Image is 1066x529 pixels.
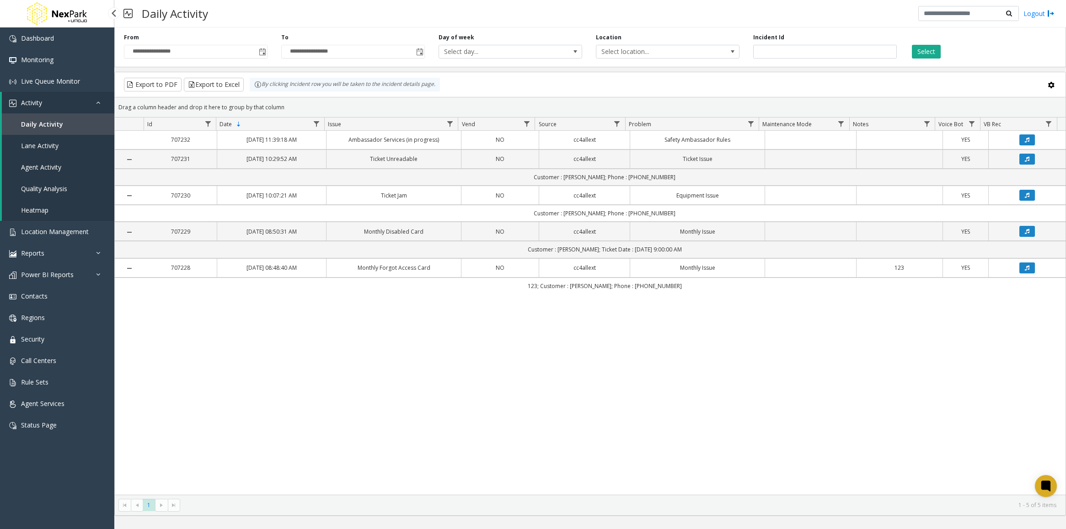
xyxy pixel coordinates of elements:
[115,118,1066,495] div: Data table
[21,55,54,64] span: Monitoring
[636,155,759,163] a: Ticket Issue
[21,335,44,343] span: Security
[123,2,133,25] img: pageIcon
[21,421,57,429] span: Status Page
[332,227,455,236] a: Monthly Disabled Card
[257,45,267,58] span: Toggle popup
[2,92,114,113] a: Activity
[220,120,232,128] span: Date
[147,120,152,128] span: Id
[2,178,114,199] a: Quality Analysis
[9,57,16,64] img: 'icon'
[439,33,474,42] label: Day of week
[9,379,16,386] img: 'icon'
[414,45,424,58] span: Toggle popup
[596,33,621,42] label: Location
[966,118,978,130] a: Voice Bot Filter Menu
[223,227,321,236] a: [DATE] 08:50:31 AM
[948,155,983,163] a: YES
[150,227,211,236] a: 707229
[762,120,812,128] span: Maintenance Mode
[9,229,16,236] img: 'icon'
[21,399,64,408] span: Agent Services
[250,78,440,91] div: By clicking Incident row you will be taken to the incident details page.
[467,191,533,200] a: NO
[9,35,16,43] img: 'icon'
[912,45,941,59] button: Select
[21,184,67,193] span: Quality Analysis
[467,227,533,236] a: NO
[143,499,155,511] span: Page 1
[545,155,624,163] a: cc4allext
[144,278,1066,294] td: 123; Customer : [PERSON_NAME]; Phone : [PHONE_NUMBER]
[332,191,455,200] a: Ticket Jam
[2,113,114,135] a: Daily Activity
[496,136,504,144] span: NO
[2,156,114,178] a: Agent Activity
[332,155,455,163] a: Ticket Unreadable
[948,191,983,200] a: YES
[115,229,144,236] a: Collapse Details
[853,120,868,128] span: Notes
[520,118,533,130] a: Vend Filter Menu
[186,501,1056,509] kendo-pager-info: 1 - 5 of 5 items
[948,263,983,272] a: YES
[545,263,624,272] a: cc4allext
[9,100,16,107] img: 'icon'
[9,315,16,322] img: 'icon'
[21,120,63,128] span: Daily Activity
[223,263,321,272] a: [DATE] 08:48:40 AM
[467,263,533,272] a: NO
[496,192,504,199] span: NO
[753,33,784,42] label: Incident Id
[332,135,455,144] a: Ambassador Services (in progress)
[223,191,321,200] a: [DATE] 10:07:21 AM
[596,45,711,58] span: Select location...
[636,227,759,236] a: Monthly Issue
[444,118,456,130] a: Issue Filter Menu
[462,120,475,128] span: Vend
[636,135,759,144] a: Safety Ambassador Rules
[9,358,16,365] img: 'icon'
[9,336,16,343] img: 'icon'
[545,227,624,236] a: cc4allext
[124,33,139,42] label: From
[21,378,48,386] span: Rule Sets
[21,356,56,365] span: Call Centers
[21,77,80,85] span: Live Queue Monitor
[1023,9,1055,18] a: Logout
[21,249,44,257] span: Reports
[545,135,624,144] a: cc4allext
[636,191,759,200] a: Equipment Issue
[21,227,89,236] span: Location Management
[9,422,16,429] img: 'icon'
[223,155,321,163] a: [DATE] 10:29:52 AM
[9,401,16,408] img: 'icon'
[21,206,48,214] span: Heatmap
[150,263,211,272] a: 707228
[636,263,759,272] a: Monthly Issue
[496,228,504,235] span: NO
[115,192,144,199] a: Collapse Details
[835,118,847,130] a: Maintenance Mode Filter Menu
[2,135,114,156] a: Lane Activity
[467,155,533,163] a: NO
[948,135,983,144] a: YES
[21,270,74,279] span: Power BI Reports
[611,118,623,130] a: Source Filter Menu
[862,263,937,272] a: 123
[9,272,16,279] img: 'icon'
[150,135,211,144] a: 707232
[21,34,54,43] span: Dashboard
[332,263,455,272] a: Monthly Forgot Access Card
[938,120,963,128] span: Voice Bot
[9,293,16,300] img: 'icon'
[115,99,1066,115] div: Drag a column header and drop it here to group by that column
[223,135,321,144] a: [DATE] 11:39:18 AM
[235,121,242,128] span: Sortable
[21,313,45,322] span: Regions
[310,118,322,130] a: Date Filter Menu
[137,2,213,25] h3: Daily Activity
[539,120,557,128] span: Source
[745,118,757,130] a: Problem Filter Menu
